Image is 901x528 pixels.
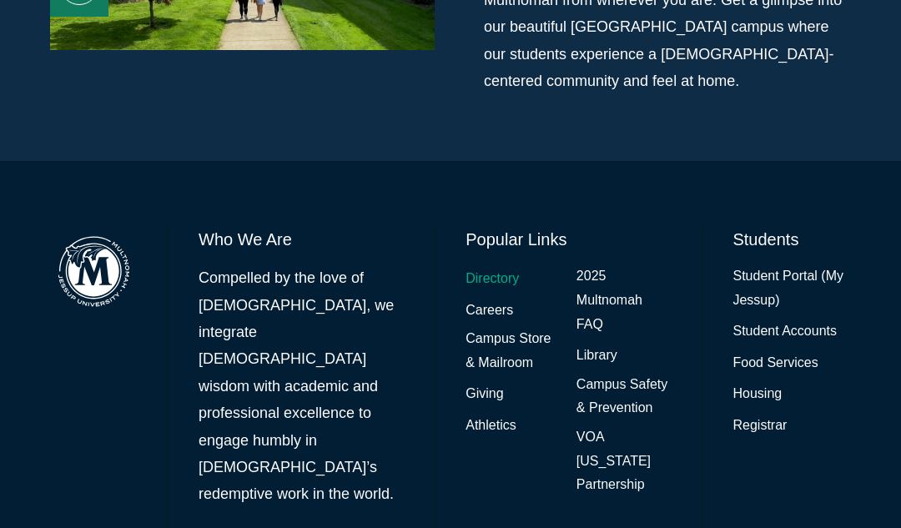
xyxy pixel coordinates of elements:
a: Campus Safety & Prevention [576,373,672,421]
a: Directory [466,267,519,291]
a: Campus Store & Mailroom [466,327,561,375]
a: Registrar [732,414,787,438]
a: Housing [732,382,782,406]
a: Giving [466,382,503,406]
h6: Students [732,228,851,251]
a: Athletics [466,414,516,438]
p: Compelled by the love of [DEMOGRAPHIC_DATA], we integrate [DEMOGRAPHIC_DATA] wisdom with academic... [199,264,405,508]
img: Multnomah Campus of Jessup University logo [50,228,138,315]
a: 2025 Multnomah FAQ [576,264,672,336]
a: Student Accounts [732,319,837,344]
a: Careers [466,299,513,323]
a: VOA [US_STATE] Partnership [576,425,672,497]
h6: Who We Are [199,228,405,251]
a: Library [576,344,617,368]
a: Student Portal (My Jessup) [732,264,851,313]
a: Food Services [732,351,818,375]
h6: Popular Links [466,228,672,251]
